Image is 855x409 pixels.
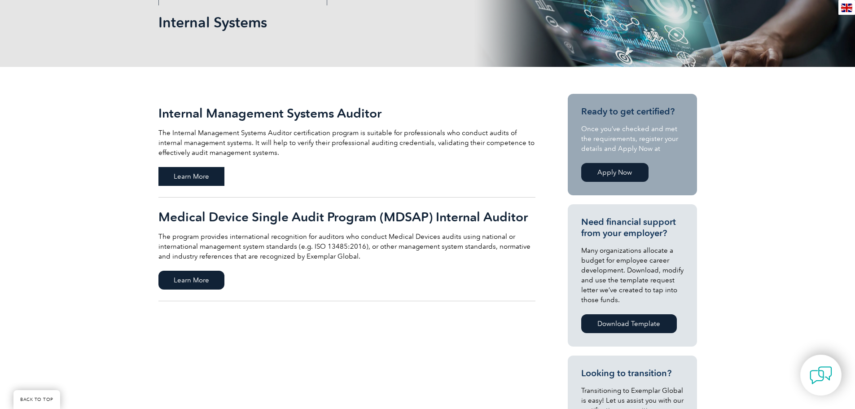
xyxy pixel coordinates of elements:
a: Apply Now [581,163,649,182]
h2: Internal Management Systems Auditor [158,106,535,120]
img: en [841,4,852,12]
p: The program provides international recognition for auditors who conduct Medical Devices audits us... [158,232,535,261]
a: BACK TO TOP [13,390,60,409]
h3: Looking to transition? [581,368,684,379]
h2: Medical Device Single Audit Program (MDSAP) Internal Auditor [158,210,535,224]
p: Many organizations allocate a budget for employee career development. Download, modify and use th... [581,246,684,305]
h3: Ready to get certified? [581,106,684,117]
h3: Need financial support from your employer? [581,216,684,239]
p: Once you’ve checked and met the requirements, register your details and Apply Now at [581,124,684,154]
img: contact-chat.png [810,364,832,387]
a: Medical Device Single Audit Program (MDSAP) Internal Auditor The program provides international r... [158,198,535,301]
p: The Internal Management Systems Auditor certification program is suitable for professionals who c... [158,128,535,158]
a: Internal Management Systems Auditor The Internal Management Systems Auditor certification program... [158,94,535,198]
h1: Internal Systems [158,13,503,31]
span: Learn More [158,271,224,290]
a: Download Template [581,314,677,333]
span: Learn More [158,167,224,186]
